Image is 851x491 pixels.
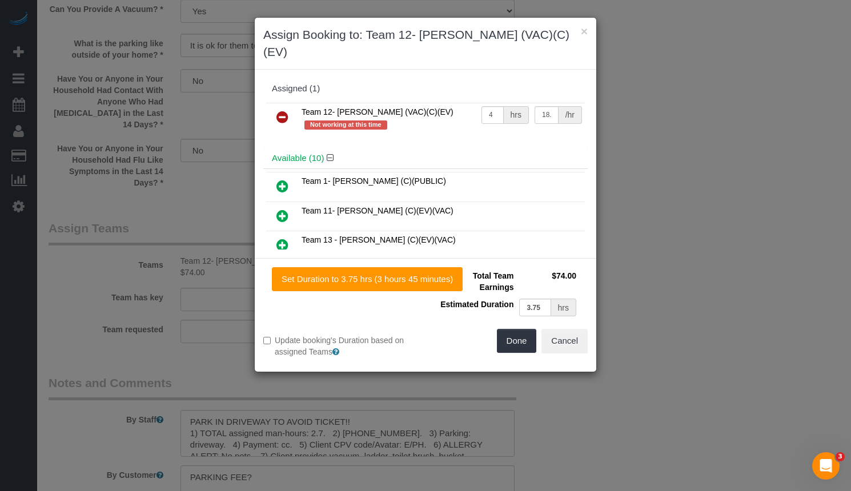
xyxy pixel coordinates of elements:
h3: Assign Booking to: Team 12- [PERSON_NAME] (VAC)(C)(EV) [263,26,588,61]
button: Cancel [541,329,588,353]
div: Assigned (1) [272,84,579,94]
div: hrs [504,106,529,124]
h4: Available (10) [272,154,579,163]
div: hrs [551,299,576,316]
button: Set Duration to 3.75 hrs (3 hours 45 minutes) [272,267,463,291]
button: Done [497,329,537,353]
span: Team 11- [PERSON_NAME] (C)(EV)(VAC) [302,206,453,215]
span: Team 13 - [PERSON_NAME] (C)(EV)(VAC) [302,235,456,244]
span: Estimated Duration [440,300,513,309]
label: Update booking's Duration based on assigned Teams [263,335,417,357]
div: /hr [559,106,582,124]
span: 3 [836,452,845,461]
td: $74.00 [516,267,579,296]
span: Team 1- [PERSON_NAME] (C)(PUBLIC) [302,176,446,186]
span: Not working at this time [304,120,387,130]
td: Total Team Earnings [434,267,516,296]
input: Update booking's Duration based on assigned Teams [263,337,271,344]
button: × [581,25,588,37]
iframe: Intercom live chat [812,452,840,480]
span: Team 12- [PERSON_NAME] (VAC)(C)(EV) [302,107,453,116]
